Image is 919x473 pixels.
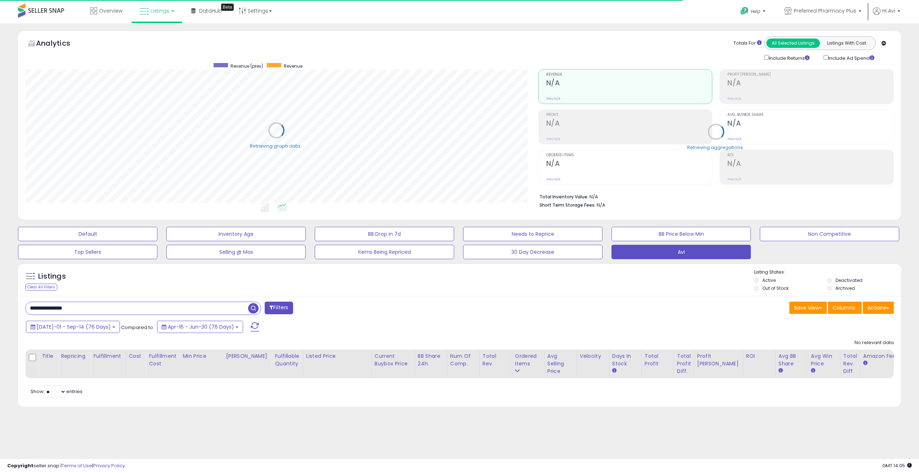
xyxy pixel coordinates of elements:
[762,277,776,283] label: Active
[547,352,574,375] div: Avg Selling Price
[611,245,751,259] button: Avi
[450,352,476,368] div: Num of Comp.
[746,352,772,360] div: ROI
[580,352,606,360] div: Velocity
[315,227,454,241] button: BB Drop in 7d
[25,284,57,290] div: Clear All Filters
[835,285,855,291] label: Archived
[779,368,783,374] small: Avg BB Share.
[811,352,837,368] div: Avg Win Price
[463,245,602,259] button: 30 Day Decrease
[418,352,444,368] div: BB Share 24h.
[99,7,122,14] span: Overview
[612,352,638,368] div: Days In Stock
[759,54,818,62] div: Include Returns
[199,7,222,14] span: DataHub
[855,339,894,346] div: No relevant data
[226,352,269,360] div: [PERSON_NAME]
[789,302,827,314] button: Save View
[779,352,805,368] div: Avg BB Share
[811,368,815,374] small: Avg Win Price.
[275,352,300,368] div: Fulfillable Quantity
[18,227,157,241] button: Default
[794,7,856,14] span: Preferred Pharmacy Plus
[697,352,740,368] div: Profit [PERSON_NAME]
[818,54,886,62] div: Include Ad Spend
[863,302,894,314] button: Actions
[687,144,745,150] div: Retrieving aggregations..
[762,285,789,291] label: Out of Stock
[61,352,87,360] div: Repricing
[612,368,617,374] small: Days In Stock.
[677,352,691,375] div: Total Profit Diff.
[760,227,899,241] button: Non Competitive
[483,352,509,368] div: Total Rev.
[36,38,84,50] h5: Analytics
[751,8,761,14] span: Help
[315,245,454,259] button: Items Being Repriced
[151,7,169,14] span: Listings
[221,4,234,11] div: Tooltip anchor
[157,321,243,333] button: Apr-16 - Jun-30 (76 Days)
[820,39,873,48] button: Listings With Cost
[250,143,302,149] div: Retrieving graph data..
[515,352,541,368] div: Ordered Items
[37,323,111,330] span: [DATE]-01 - Sep-14 (76 Days)
[611,227,751,241] button: BB Price Below Min
[645,352,671,368] div: Total Profit
[129,352,143,360] div: Cost
[835,277,862,283] label: Deactivated
[18,245,157,259] button: Top Sellers
[183,352,220,360] div: Min Price
[873,7,900,23] a: Hi Avi
[166,227,306,241] button: Inventory Age
[463,227,602,241] button: Needs to Reprice
[740,6,749,15] i: Get Help
[306,352,368,360] div: Listed Price
[833,304,855,311] span: Columns
[166,245,306,259] button: Selling @ Max
[828,302,862,314] button: Columns
[843,352,857,375] div: Total Rev. Diff.
[26,321,120,333] button: [DATE]-01 - Sep-14 (76 Days)
[149,352,176,368] div: Fulfillment Cost
[754,269,901,276] p: Listing States:
[31,388,82,395] span: Show: entries
[42,352,55,360] div: Title
[168,323,234,330] span: Apr-16 - Jun-30 (76 Days)
[93,352,122,360] div: Fulfillment
[766,39,820,48] button: All Selected Listings
[121,324,154,331] span: Compared to:
[863,360,868,366] small: Amazon Fees.
[735,1,773,23] a: Help
[882,7,895,14] span: Hi Avi
[734,40,762,47] div: Totals For
[375,352,412,368] div: Current Buybox Price
[265,302,293,314] button: Filters
[38,271,66,281] h5: Listings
